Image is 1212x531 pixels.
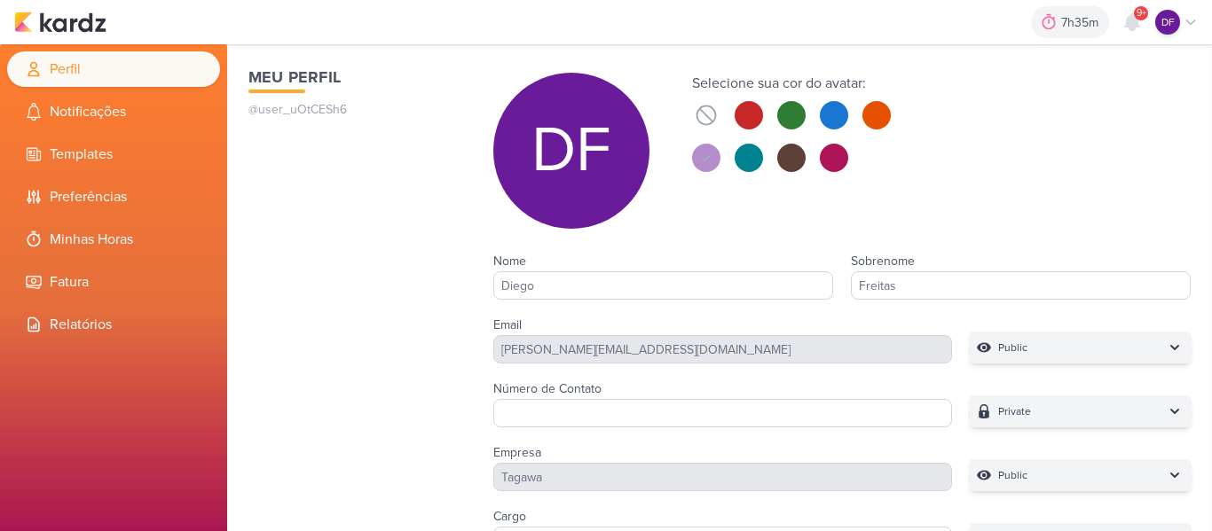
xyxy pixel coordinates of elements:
li: Perfil [7,51,220,87]
label: Email [493,317,522,332]
label: Nome [493,254,526,269]
li: Preferências [7,179,220,215]
li: Notificações [7,94,220,129]
img: kardz.app [14,12,106,33]
label: Empresa [493,445,541,460]
button: Public [970,459,1191,491]
li: Templates [7,137,220,172]
p: DF [531,119,611,183]
li: Relatórios [7,307,220,342]
span: 9+ [1137,6,1146,20]
li: Minhas Horas [7,222,220,257]
p: Public [998,339,1027,356]
div: Diego Freitas [1155,10,1180,35]
button: Public [970,332,1191,363]
li: Fatura [7,264,220,300]
button: Private [970,395,1191,427]
label: Cargo [493,509,526,524]
div: [PERSON_NAME][EMAIL_ADDRESS][DOMAIN_NAME] [493,335,953,363]
p: DF [1161,14,1175,30]
div: Selecione sua cor do avatar: [692,73,891,94]
div: Diego Freitas [493,73,649,229]
label: Número de Contato [493,381,602,396]
p: @user_uOtCESh6 [248,100,458,119]
h1: Meu Perfil [248,66,458,90]
p: Private [998,402,1031,420]
p: Public [998,466,1027,484]
div: 7h35m [1061,13,1104,32]
label: Sobrenome [851,254,915,269]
